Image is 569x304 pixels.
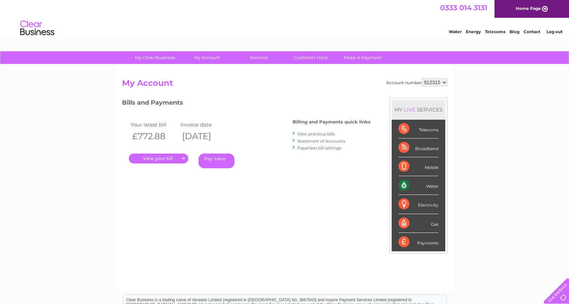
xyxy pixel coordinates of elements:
[398,176,438,195] div: Water
[386,78,447,87] div: Account number
[179,129,229,143] th: [DATE]
[335,51,391,64] a: Make A Payment
[297,131,335,136] a: View previous bills
[524,29,540,34] a: Contact
[283,51,339,64] a: Customer Help
[449,29,462,34] a: Water
[398,157,438,176] div: Mobile
[293,119,370,124] h4: Billing and Payments quick links
[546,29,563,34] a: Log out
[297,138,345,144] a: Statement of Accounts
[179,51,235,64] a: My Account
[127,51,183,64] a: My Clear Business
[485,29,505,34] a: Telecoms
[129,120,179,129] td: Your latest bill
[398,120,438,138] div: Telecoms
[179,120,229,129] td: Invoice date
[231,51,287,64] a: Services
[398,195,438,214] div: Electricity
[123,4,446,33] div: Clear Business is a trading name of Verastar Limited (registered in [GEOGRAPHIC_DATA] No. 3667643...
[403,106,417,113] div: LIVE
[398,138,438,157] div: Broadband
[398,233,438,251] div: Payments
[466,29,481,34] a: Energy
[122,78,447,91] h2: My Account
[199,154,234,168] a: Pay Here
[20,18,55,39] img: logo.png
[297,145,341,150] a: Paperless bill settings
[440,3,487,12] a: 0333 014 3131
[129,129,179,143] th: £772.88
[510,29,519,34] a: Blog
[398,214,438,233] div: Gas
[392,100,445,119] div: MY SERVICES
[122,98,370,110] h3: Bills and Payments
[129,154,188,163] a: .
